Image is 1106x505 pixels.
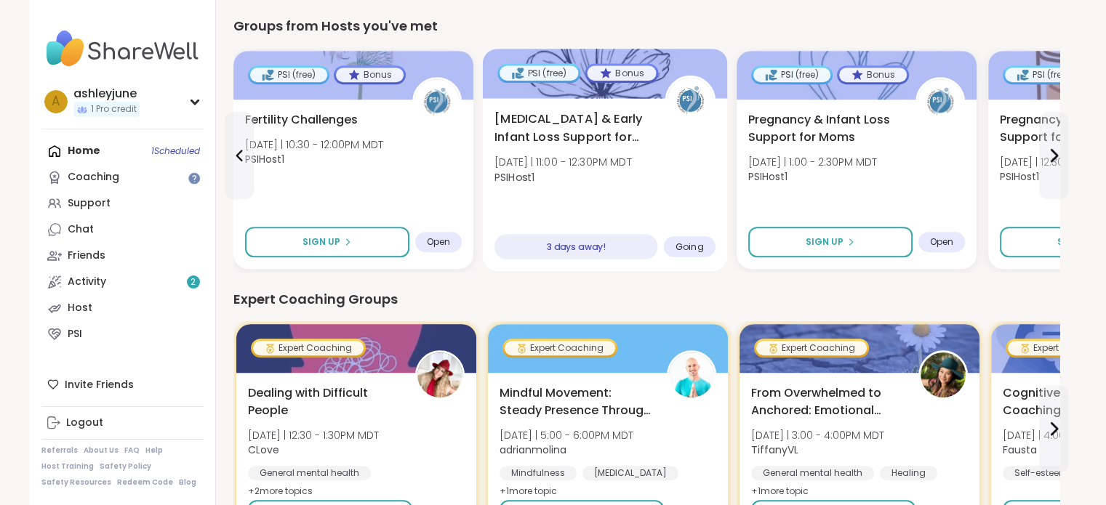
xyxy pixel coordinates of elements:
b: CLove [248,443,279,457]
div: Host [68,301,92,315]
span: Dealing with Difficult People [248,384,399,419]
span: [DATE] | 3:00 - 4:00PM MDT [751,428,884,443]
span: Going [675,241,703,252]
div: Chat [68,222,94,237]
div: Groups from Hosts you've met [233,16,1059,36]
div: Bonus [336,68,404,82]
img: ShareWell Nav Logo [41,23,204,74]
div: PSI (free) [250,68,327,82]
span: 2 [191,276,196,288]
a: Host [41,295,204,321]
div: [MEDICAL_DATA] [582,466,678,480]
img: PSIHost1 [414,79,460,124]
a: Support [41,190,204,217]
div: Invite Friends [41,371,204,397]
a: Chat [41,217,204,243]
img: TiffanyVL [921,352,966,397]
div: Expert Coaching [756,341,867,355]
button: Sign Up [748,227,913,257]
iframe: Spotlight [188,172,200,184]
a: Host Training [41,461,94,472]
div: Expert Coaching [253,341,364,355]
b: Fausta [1003,443,1037,457]
span: Sign Up [302,235,340,249]
div: PSI [68,327,82,342]
div: PSI (free) [500,65,578,80]
span: [DATE] | 12:30 - 1:30PM MDT [248,428,379,443]
span: Fertility Challenges [245,111,358,129]
div: Bonus [839,68,907,82]
a: About Us [84,445,119,456]
span: Pregnancy & Infant Loss Support for Moms [748,111,899,146]
a: Coaching [41,164,204,190]
b: PSIHost1 [748,169,788,184]
div: Mindfulness [500,466,577,480]
div: Logout [66,416,103,430]
div: Activity [68,275,106,289]
img: adrianmolina [669,352,714,397]
a: Friends [41,243,204,269]
b: TiffanyVL [751,443,798,457]
span: [MEDICAL_DATA] & Early Infant Loss Support for Parents [494,110,649,146]
span: a [52,92,60,111]
b: PSIHost1 [245,152,284,166]
a: Safety Resources [41,477,111,488]
div: 3 days away! [494,234,657,259]
span: 1 Pro credit [91,103,137,116]
button: Sign Up [245,227,409,257]
span: Sign Up [806,235,843,249]
a: Safety Policy [100,461,151,472]
a: Blog [179,477,196,488]
div: PSI (free) [1005,68,1082,82]
div: ashleyjune [73,86,140,102]
b: PSIHost1 [1000,169,1039,184]
div: General mental health [248,466,371,480]
span: [DATE] | 11:00 - 12:30PM MDT [494,155,632,169]
span: [DATE] | 10:30 - 12:00PM MDT [245,137,383,152]
a: Referrals [41,445,78,456]
div: Friends [68,249,105,263]
div: Coaching [68,170,119,185]
img: CLove [417,352,462,397]
div: Support [68,196,111,211]
b: adrianmolina [500,443,566,457]
div: Expert Coaching Groups [233,289,1059,310]
a: Activity2 [41,269,204,295]
div: Expert Coaching [505,341,615,355]
a: Redeem Code [117,477,173,488]
div: Bonus [587,65,656,80]
span: Open [930,236,953,248]
span: Mindful Movement: Steady Presence Through Yoga [500,384,651,419]
span: From Overwhelmed to Anchored: Emotional Regulation [751,384,902,419]
a: FAQ [124,445,140,456]
img: PSIHost1 [918,79,963,124]
img: PSIHost1 [667,78,713,124]
div: PSI (free) [753,68,830,82]
span: Sign Up [1057,235,1095,249]
div: Self-esteem [1003,466,1080,480]
a: Logout [41,410,204,436]
span: [DATE] | 5:00 - 6:00PM MDT [500,428,633,443]
div: Healing [880,466,937,480]
div: General mental health [751,466,874,480]
a: PSI [41,321,204,347]
span: [DATE] | 1:00 - 2:30PM MDT [748,155,877,169]
b: PSIHost1 [494,169,534,184]
a: Help [145,445,163,456]
span: Open [427,236,450,248]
